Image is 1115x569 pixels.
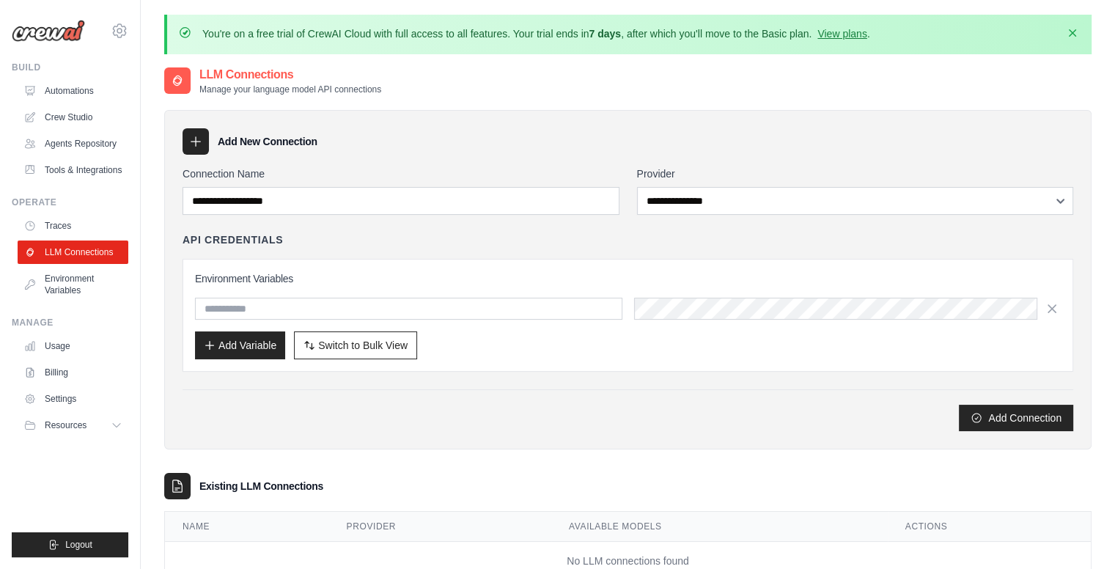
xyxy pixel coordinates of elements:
th: Provider [329,512,551,542]
a: Automations [18,79,128,103]
button: Switch to Bulk View [294,331,417,359]
h3: Existing LLM Connections [199,479,323,493]
span: Logout [65,539,92,551]
a: LLM Connections [18,241,128,264]
span: Switch to Bulk View [318,338,408,353]
div: Build [12,62,128,73]
a: Tools & Integrations [18,158,128,182]
button: Add Variable [195,331,285,359]
p: Manage your language model API connections [199,84,381,95]
h3: Environment Variables [195,271,1061,286]
a: Agents Repository [18,132,128,155]
a: Environment Variables [18,267,128,302]
button: Resources [18,414,128,437]
label: Provider [637,166,1074,181]
h2: LLM Connections [199,66,381,84]
th: Actions [888,512,1091,542]
a: Usage [18,334,128,358]
a: Crew Studio [18,106,128,129]
th: Available Models [551,512,888,542]
div: Manage [12,317,128,328]
a: Billing [18,361,128,384]
button: Logout [12,532,128,557]
strong: 7 days [589,28,621,40]
a: Settings [18,387,128,411]
h3: Add New Connection [218,134,317,149]
div: Operate [12,197,128,208]
button: Add Connection [959,405,1073,431]
span: Resources [45,419,87,431]
label: Connection Name [183,166,619,181]
p: You're on a free trial of CrewAI Cloud with full access to all features. Your trial ends in , aft... [202,26,870,41]
h4: API Credentials [183,232,283,247]
a: View plans [817,28,866,40]
th: Name [165,512,329,542]
img: Logo [12,20,85,42]
a: Traces [18,214,128,238]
